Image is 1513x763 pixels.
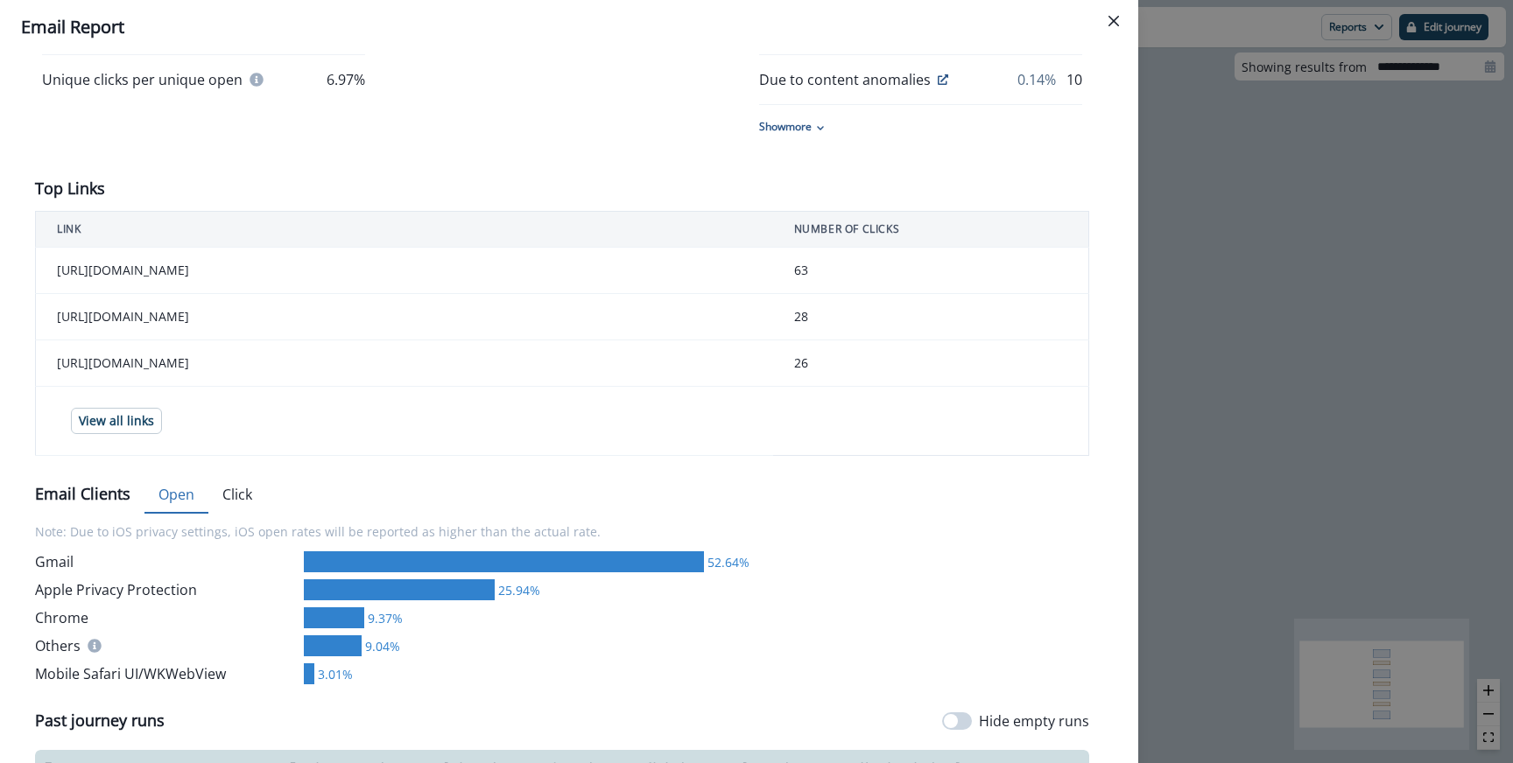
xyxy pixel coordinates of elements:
[35,579,297,600] div: Apple Privacy Protection
[35,709,165,732] p: Past journey runs
[35,663,297,684] div: Mobile Safari UI/WKWebView
[362,637,400,655] div: 9.04%
[773,294,1089,340] td: 28
[773,340,1089,387] td: 26
[704,553,749,571] div: 52.64%
[79,414,154,429] p: View all links
[35,635,297,656] div: Others
[979,710,1089,731] p: Hide empty runs
[144,477,208,514] button: Open
[36,248,773,294] td: [URL][DOMAIN_NAME]
[35,177,105,200] p: Top Links
[36,340,773,387] td: [URL][DOMAIN_NAME]
[36,294,773,340] td: [URL][DOMAIN_NAME]
[36,212,773,248] th: LINK
[759,69,931,90] p: Due to content anomalies
[42,69,243,90] p: Unique clicks per unique open
[773,212,1089,248] th: NUMBER OF CLICKS
[327,69,365,90] p: 6.97%
[35,512,1089,551] p: Note: Due to iOS privacy settings, iOS open rates will be reported as higher than the actual rate.
[1066,69,1082,90] p: 10
[21,14,1117,40] div: Email Report
[208,477,266,514] button: Click
[1100,7,1128,35] button: Close
[495,581,540,599] div: 25.94%
[364,609,403,627] div: 9.37%
[71,408,162,434] button: View all links
[35,551,297,572] div: Gmail
[1017,69,1056,90] p: 0.14%
[314,665,353,683] div: 3.01%
[773,248,1089,294] td: 63
[35,607,297,628] div: Chrome
[759,119,812,135] p: Show more
[35,482,130,506] p: Email Clients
